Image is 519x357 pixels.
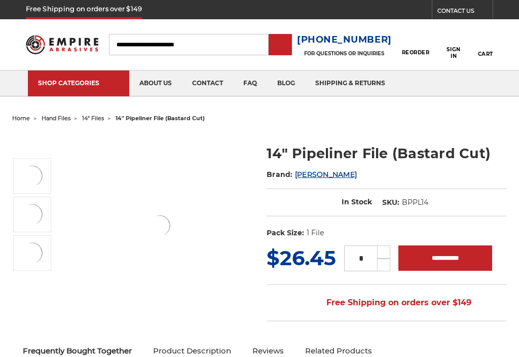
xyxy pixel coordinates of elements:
span: 14" pipeliner file (bastard cut) [116,115,205,122]
img: half round pipeline file [19,202,45,227]
a: [PERSON_NAME] [295,170,357,179]
a: CONTACT US [437,5,493,19]
span: Cart [478,51,493,57]
p: FOR QUESTIONS OR INQUIRIES [297,50,392,57]
span: $26.45 [267,245,336,270]
a: blog [267,70,305,96]
a: about us [129,70,182,96]
dd: 1 File [307,228,324,238]
span: In Stock [342,197,372,206]
span: Sign In [443,46,464,59]
span: Reorder [402,49,430,56]
a: contact [182,70,233,96]
a: hand files [42,115,70,122]
img: Empire Abrasives [26,30,98,59]
img: 14 inch pipeliner file [19,163,45,189]
a: faq [233,70,267,96]
a: Reorder [402,33,430,55]
a: 14" files [82,115,104,122]
h1: 14" Pipeliner File (Bastard Cut) [267,144,507,163]
a: Cart [478,30,493,59]
img: 14" half round bastard pipe line file with single cut teeth [19,240,45,266]
dt: Pack Size: [267,228,304,238]
a: SHOP CATEGORIES [28,70,129,96]
img: 14 inch pipeliner file [147,213,172,238]
span: Brand: [267,170,293,179]
a: shipping & returns [305,70,395,96]
span: Free Shipping on orders over $149 [302,293,471,313]
dd: BPPL14 [402,197,428,208]
dt: SKU: [382,197,399,208]
a: [PHONE_NUMBER] [297,32,392,47]
a: home [12,115,30,122]
div: SHOP CATEGORIES [38,79,119,87]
